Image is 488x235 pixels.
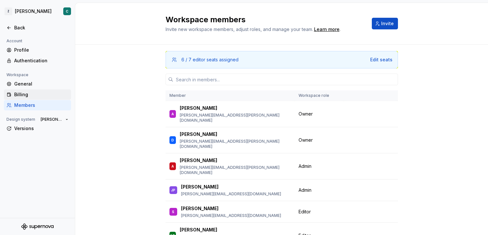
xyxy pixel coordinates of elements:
a: General [4,79,71,89]
span: Admin [299,163,311,169]
div: D [171,137,174,143]
div: Z [5,7,12,15]
p: [PERSON_NAME] [181,205,219,212]
span: . [313,27,341,32]
p: [PERSON_NAME] [180,227,217,233]
div: S [172,209,174,215]
div: Profile [14,47,68,53]
span: Editor [299,209,311,215]
div: Workspace [4,71,31,79]
a: Learn more [314,26,340,33]
span: Owner [299,111,313,117]
div: A [171,163,174,169]
div: A [171,111,174,117]
p: [PERSON_NAME] [180,131,217,138]
span: Invite [381,20,394,27]
p: [PERSON_NAME][EMAIL_ADDRESS][DOMAIN_NAME] [181,191,281,197]
div: [PERSON_NAME] [15,8,52,15]
p: [PERSON_NAME] [181,184,219,190]
th: Workspace role [295,90,344,101]
h2: Workspace members [166,15,364,25]
p: [PERSON_NAME][EMAIL_ADDRESS][DOMAIN_NAME] [181,213,281,218]
div: Members [14,102,68,108]
span: Owner [299,137,313,143]
div: Back [14,25,68,31]
button: Edit seats [370,56,392,63]
span: [PERSON_NAME] [41,117,63,122]
a: Authentication [4,56,71,66]
a: Profile [4,45,71,55]
div: Versions [14,125,68,132]
p: [PERSON_NAME] [180,157,217,164]
div: JP [171,187,175,193]
p: [PERSON_NAME][EMAIL_ADDRESS][PERSON_NAME][DOMAIN_NAME] [180,139,291,149]
div: Account [4,37,25,45]
p: [PERSON_NAME][EMAIL_ADDRESS][PERSON_NAME][DOMAIN_NAME] [180,165,291,175]
span: Invite new workspace members, adjust roles, and manage your team. [166,26,313,32]
div: Billing [14,91,68,98]
p: [PERSON_NAME][EMAIL_ADDRESS][PERSON_NAME][DOMAIN_NAME] [180,113,291,123]
a: Billing [4,89,71,100]
span: Admin [299,187,311,193]
button: Invite [372,18,398,29]
div: General [14,81,68,87]
a: Members [4,100,71,110]
svg: Supernova Logo [21,223,54,230]
button: Z[PERSON_NAME]C [1,4,74,18]
div: Design system [4,116,38,123]
div: 6 / 7 editor seats assigned [181,56,239,63]
a: Versions [4,123,71,134]
p: [PERSON_NAME] [180,105,217,111]
div: C [66,9,68,14]
input: Search in members... [173,74,398,85]
div: Authentication [14,57,68,64]
a: Back [4,23,71,33]
th: Member [166,90,295,101]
